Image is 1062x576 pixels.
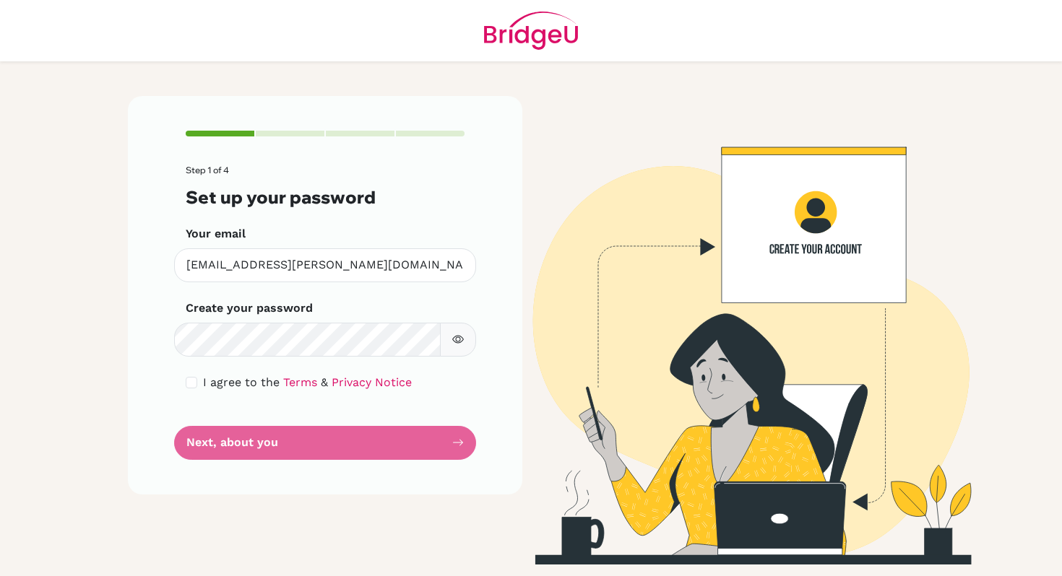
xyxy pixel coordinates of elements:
label: Your email [186,225,246,243]
a: Privacy Notice [332,375,412,389]
span: Step 1 of 4 [186,165,229,175]
span: & [321,375,328,389]
h3: Set up your password [186,187,465,208]
label: Create your password [186,300,313,317]
input: Insert your email* [174,248,476,282]
a: Terms [283,375,317,389]
span: I agree to the [203,375,280,389]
